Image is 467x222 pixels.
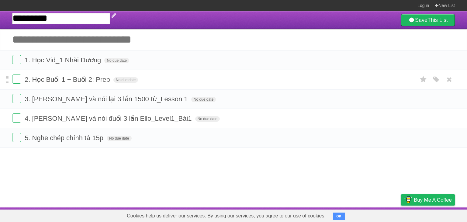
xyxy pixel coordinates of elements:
[393,209,409,220] a: Privacy
[333,213,345,220] button: OK
[25,95,189,103] span: 3. [PERSON_NAME] và nói lại 3 lần 1500 từ_Lesson 1
[401,14,455,26] a: SaveThis List
[113,77,138,83] span: No due date
[418,75,429,85] label: Star task
[401,194,455,206] a: Buy me a coffee
[320,209,333,220] a: About
[121,210,332,222] span: Cookies help us deliver our services. By using our services, you agree to our use of cookies.
[195,116,220,122] span: No due date
[417,209,455,220] a: Suggest a feature
[104,58,129,63] span: No due date
[25,134,105,142] span: 5. Nghe chép chính tả 15p
[12,133,21,142] label: Done
[372,209,386,220] a: Terms
[414,195,452,205] span: Buy me a coffee
[25,56,102,64] span: 1. Học Vid_1 Nhài Dương
[191,97,216,102] span: No due date
[25,76,112,83] span: 2. Học Buổi 1 + Buổi 2: Prep
[107,136,131,141] span: No due date
[404,195,412,205] img: Buy me a coffee
[12,55,21,64] label: Done
[340,209,365,220] a: Developers
[427,17,448,23] b: This List
[12,75,21,84] label: Done
[12,94,21,103] label: Done
[12,113,21,123] label: Done
[25,115,193,122] span: 4. [PERSON_NAME] và nói đuổi 3 lần Ello_Level1_Bài1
